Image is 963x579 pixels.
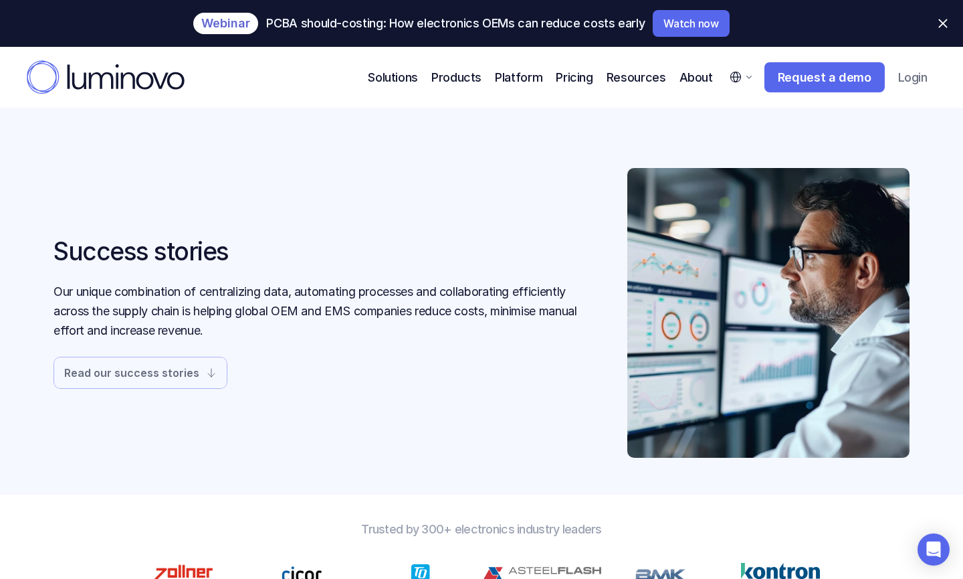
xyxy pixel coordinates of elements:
[918,533,950,566] div: Open Intercom Messenger
[53,357,227,389] a: Read our success stories
[431,68,481,86] p: Products
[495,68,542,86] p: Platform
[53,282,584,340] p: Our unique combination of centralizing data, automating processes and collaborating efficiently a...
[368,68,418,86] p: Solutions
[663,18,718,29] p: Watch now
[889,64,936,92] a: Login
[679,68,713,86] p: About
[201,18,250,29] p: Webinar
[53,237,584,266] h1: Success stories
[607,68,666,86] p: Resources
[778,70,871,85] p: Request a demo
[266,17,645,30] p: PCBA should-costing: How electronics OEMs can reduce costs early
[898,70,927,85] p: Login
[134,521,829,537] p: Trusted by 300+ electronics industry leaders
[556,68,593,86] a: Pricing
[64,367,199,378] p: Read our success stories
[653,10,729,37] a: Watch now
[764,62,885,93] a: Request a demo
[627,168,909,458] img: Electronics professional looking at a dashboard on a computer screen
